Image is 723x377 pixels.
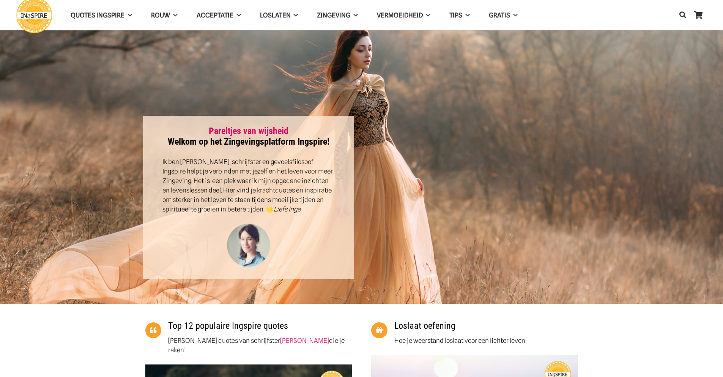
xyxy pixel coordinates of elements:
p: [PERSON_NAME] quotes van schrijfster die je raken! [168,336,352,355]
p: Ik ben [PERSON_NAME], schrijfster en gevoelsfilosoof. Ingspire helpt je verbinden met jezelf en h... [162,157,335,214]
a: [PERSON_NAME] [280,337,329,344]
span: Acceptatie [197,11,233,19]
a: Zingeving [307,6,367,25]
a: Loslaat oefening [371,322,394,339]
span: ROUW [151,11,170,19]
em: Liefs Inge [274,205,301,213]
span: GRATIS [489,11,510,19]
p: Hoe je weerstand loslaat voor een lichter leven [394,336,525,345]
span: TIPS [449,11,462,19]
span: VERMOEIDHEID [377,11,423,19]
a: Zoeken [675,6,690,24]
a: Pareltjes van wijsheid [209,126,288,136]
span: Loslaten [260,11,291,19]
a: Loslaten [250,6,308,25]
a: Loslaat oefening [394,320,455,331]
a: TIPS [440,6,479,25]
a: ROUW [142,6,187,25]
a: GRATIS [479,6,527,25]
a: Top 12 populaire Ingspire quotes [145,322,169,339]
a: Acceptatie [187,6,250,25]
strong: Welkom op het Zingevingsplatform Ingspire! [168,126,329,147]
a: VERMOEIDHEID [367,6,440,25]
a: Top 12 populaire Ingspire quotes [168,320,288,331]
img: Inge Geertzen - schrijfster Ingspire.nl, markteer en handmassage therapeut [226,224,271,269]
a: QUOTES INGSPIRE [61,6,142,25]
span: QUOTES INGSPIRE [71,11,124,19]
span: Zingeving [317,11,350,19]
